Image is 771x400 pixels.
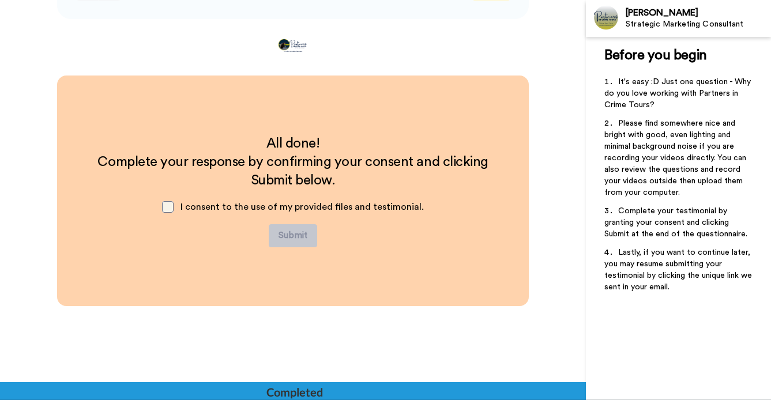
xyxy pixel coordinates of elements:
span: Complete your testimonial by granting your consent and clicking Submit at the end of the question... [604,207,747,238]
span: It's easy :D Just one question - Why do you love working with Partners in Crime Tours? [604,78,753,109]
span: I consent to the use of my provided files and testimonial. [180,202,424,212]
div: [PERSON_NAME] [626,7,770,18]
div: Strategic Marketing Consultant [626,20,770,29]
img: Profile Image [592,5,620,32]
span: Before you begin [604,48,706,62]
div: Completed [266,384,322,400]
span: All done! [266,137,320,150]
span: Please find somewhere nice and bright with good, even lighting and minimal background noise if yo... [604,119,749,197]
button: Submit [269,224,317,247]
span: Complete your response by confirming your consent and clicking Submit below. [97,155,491,187]
span: Lastly, if you want to continue later, you may resume submitting your testimonial by clicking the... [604,248,754,291]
